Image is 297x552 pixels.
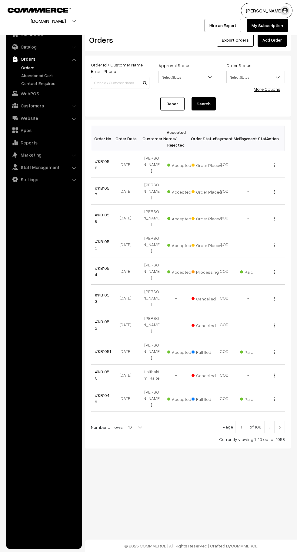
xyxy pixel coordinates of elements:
[91,424,123,430] span: Number of rows
[212,151,236,178] td: COD
[139,285,164,311] td: [PERSON_NAME]
[274,163,275,167] img: Menu
[240,267,270,275] span: Paid
[139,258,164,285] td: [PERSON_NAME]
[188,126,212,151] th: Order Status
[139,311,164,338] td: [PERSON_NAME]
[192,347,222,355] span: Fulfilled
[95,159,109,170] a: #KB1058
[274,190,275,194] img: Menu
[223,424,233,429] span: Page
[164,365,188,385] td: -
[274,270,275,274] img: Menu
[115,151,139,178] td: [DATE]
[9,13,87,29] button: [DOMAIN_NAME]
[192,395,222,402] span: Fulfilled
[274,323,275,327] img: Menu
[236,285,261,311] td: -
[95,212,109,224] a: #KB1056
[95,185,109,197] a: #KB1057
[212,311,236,338] td: COD
[226,62,252,69] label: Order Status
[139,178,164,205] td: [PERSON_NAME]
[139,205,164,231] td: [PERSON_NAME]
[192,187,222,195] span: Order Placed
[20,80,80,86] a: Contact Enquires
[192,161,222,168] span: Order Placed
[8,6,61,13] a: COMMMERCE
[240,395,270,402] span: Paid
[167,267,198,275] span: Accepted
[115,285,139,311] td: [DATE]
[115,126,139,151] th: Order Date
[236,151,261,178] td: -
[115,385,139,412] td: [DATE]
[217,33,254,47] button: Export Orders
[115,178,139,205] td: [DATE]
[164,311,188,338] td: -
[192,294,222,302] span: Cancelled
[115,311,139,338] td: [DATE]
[274,217,275,221] img: Menu
[89,35,149,45] h2: Orders
[95,393,109,404] a: #KB1049
[192,241,222,249] span: Order Placed
[167,241,198,249] span: Accepted
[227,72,285,83] span: Select Status
[164,126,188,151] th: Accepted / Rejected
[274,243,275,247] img: Menu
[139,365,164,385] td: Lalthakimi Ralte
[249,424,261,429] span: of 106
[277,426,282,429] img: Right
[139,385,164,412] td: [PERSON_NAME]
[95,319,109,330] a: #KB1052
[139,338,164,365] td: [PERSON_NAME]
[274,374,275,378] img: Menu
[139,151,164,178] td: [PERSON_NAME]
[164,285,188,311] td: -
[167,187,198,195] span: Accepted
[91,77,149,89] input: Order Id / Customer Name / Customer Email / Customer Phone
[85,540,297,552] footer: © 2025 COMMMERCE | All Rights Reserved | Crafted By
[241,3,292,18] button: [PERSON_NAME]…
[261,126,285,151] th: Action
[159,62,191,69] label: Approval Status
[254,86,280,92] a: More Options
[115,205,139,231] td: [DATE]
[8,149,80,160] a: Marketing
[192,321,222,329] span: Cancelled
[115,258,139,285] td: [DATE]
[95,239,109,250] a: #KB1055
[95,292,109,304] a: #KB1053
[236,205,261,231] td: -
[8,8,71,12] img: COMMMERCE
[226,71,285,83] span: Select Status
[212,231,236,258] td: COD
[95,266,109,277] a: #KB1054
[91,436,285,442] div: Currently viewing 1-10 out of 1058
[167,161,198,168] span: Accepted
[126,421,144,433] span: 10
[115,231,139,258] td: [DATE]
[167,347,198,355] span: Accepted
[212,385,236,412] td: COD
[240,347,270,355] span: Paid
[8,113,80,124] a: Website
[231,543,258,548] a: COMMMERCE
[91,62,149,74] label: Order Id / Customer Name, Email, Phone
[267,426,272,429] img: Left
[95,369,109,381] a: #KB1050
[212,258,236,285] td: COD
[192,97,216,110] button: Search
[159,72,217,83] span: Select Status
[160,97,185,110] a: Reset
[236,231,261,258] td: -
[212,178,236,205] td: COD
[95,349,111,354] a: #KB1051
[212,338,236,365] td: COD
[274,397,275,401] img: Menu
[8,125,80,136] a: Apps
[8,88,80,99] a: WebPOS
[115,365,139,385] td: [DATE]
